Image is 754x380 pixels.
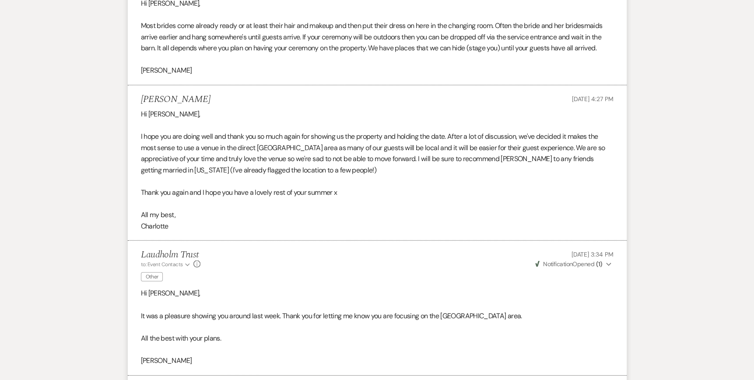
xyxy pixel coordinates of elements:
[141,65,614,76] p: [PERSON_NAME]
[141,288,614,299] p: Hi [PERSON_NAME],
[141,109,614,120] p: Hi [PERSON_NAME],
[571,250,613,258] span: [DATE] 3:34 PM
[596,260,602,268] strong: ( 1 )
[141,260,191,268] button: to: Event Contacts
[141,355,614,366] p: [PERSON_NAME]
[543,260,572,268] span: Notification
[141,209,614,221] p: All my best,
[141,310,614,322] p: It was a pleasure showing you around last week. Thank you for letting me know you are focusing on...
[535,260,603,268] span: Opened
[141,272,163,281] span: Other
[141,261,183,268] span: to: Event Contacts
[141,333,614,344] p: All the best with your plans.
[572,95,613,103] span: [DATE] 4:27 PM
[141,250,200,260] h5: Laudholm Trust
[141,20,614,54] p: Most brides come already ready or at least their hair and makeup and then put their dress on here...
[141,94,210,105] h5: [PERSON_NAME]
[534,260,614,269] button: NotificationOpened (1)
[141,221,614,232] p: Charlotte
[141,187,614,198] p: Thank you again and I hope you have a lovely rest of your summer x
[141,131,614,176] p: I hope you are doing well and thank you so much again for showing us the property and holding the...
